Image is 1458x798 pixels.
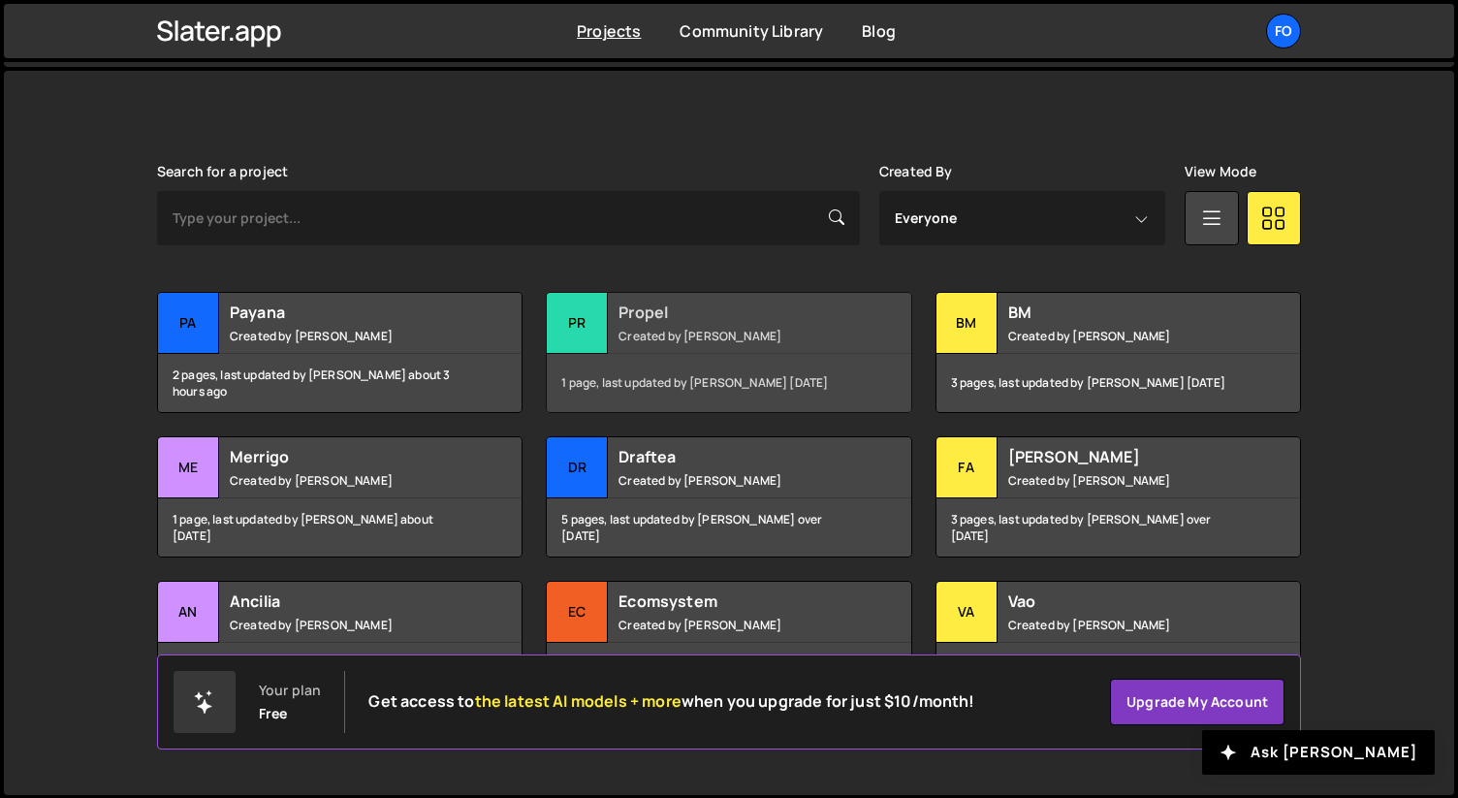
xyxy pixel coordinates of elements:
input: Type your project... [157,191,860,245]
a: Upgrade my account [1110,679,1284,725]
h2: Draftea [618,446,852,467]
a: fo [1266,14,1301,48]
div: 3 pages, last updated by [PERSON_NAME] [DATE] [936,354,1300,412]
div: An [158,582,219,643]
button: Ask [PERSON_NAME] [1202,730,1435,775]
h2: Ecomsystem [618,591,852,612]
a: Pr Propel Created by [PERSON_NAME] 1 page, last updated by [PERSON_NAME] [DATE] [546,292,911,413]
div: Free [259,706,288,721]
small: Created by [PERSON_NAME] [230,328,463,344]
small: Created by [PERSON_NAME] [618,472,852,489]
h2: Vao [1008,591,1242,612]
a: An Ancilia Created by [PERSON_NAME] 2 pages, last updated by [PERSON_NAME] over [DATE] [157,581,523,702]
a: Me Merrigo Created by [PERSON_NAME] 1 page, last updated by [PERSON_NAME] about [DATE] [157,436,523,558]
h2: Ancilia [230,591,463,612]
label: Search for a project [157,164,288,179]
div: BM [936,293,998,354]
small: Created by [PERSON_NAME] [618,617,852,633]
span: the latest AI models + more [475,690,681,712]
div: Va [936,582,998,643]
small: Created by [PERSON_NAME] [230,472,463,489]
h2: [PERSON_NAME] [1008,446,1242,467]
a: Blog [862,20,896,42]
a: Projects [577,20,641,42]
div: 1 page, last updated by [PERSON_NAME] about [DATE] [158,498,522,557]
small: Created by [PERSON_NAME] [1008,617,1242,633]
small: Created by [PERSON_NAME] [618,328,852,344]
div: Fa [936,437,998,498]
h2: BM [1008,302,1242,323]
div: Dr [547,437,608,498]
label: Created By [879,164,953,179]
small: Created by [PERSON_NAME] [1008,328,1242,344]
label: View Mode [1185,164,1256,179]
a: BM BM Created by [PERSON_NAME] 3 pages, last updated by [PERSON_NAME] [DATE] [935,292,1301,413]
h2: Propel [618,302,852,323]
a: Dr Draftea Created by [PERSON_NAME] 5 pages, last updated by [PERSON_NAME] over [DATE] [546,436,911,558]
div: Pa [158,293,219,354]
div: Pr [547,293,608,354]
a: Va Vao Created by [PERSON_NAME] 1 page, last updated by [PERSON_NAME] almost [DATE] [935,581,1301,702]
div: 1 page, last updated by [PERSON_NAME] almost [DATE] [936,643,1300,701]
a: Fa [PERSON_NAME] Created by [PERSON_NAME] 3 pages, last updated by [PERSON_NAME] over [DATE] [935,436,1301,558]
h2: Get access to when you upgrade for just $10/month! [368,692,974,711]
small: Created by [PERSON_NAME] [230,617,463,633]
a: Pa Payana Created by [PERSON_NAME] 2 pages, last updated by [PERSON_NAME] about 3 hours ago [157,292,523,413]
div: 1 page, last updated by [PERSON_NAME] almost [DATE] [547,643,910,701]
h2: Merrigo [230,446,463,467]
div: 5 pages, last updated by [PERSON_NAME] over [DATE] [547,498,910,557]
small: Created by [PERSON_NAME] [1008,472,1242,489]
a: Community Library [680,20,823,42]
div: 2 pages, last updated by [PERSON_NAME] over [DATE] [158,643,522,701]
div: Your plan [259,683,321,698]
div: Ec [547,582,608,643]
div: 2 pages, last updated by [PERSON_NAME] about 3 hours ago [158,354,522,412]
a: Ec Ecomsystem Created by [PERSON_NAME] 1 page, last updated by [PERSON_NAME] almost [DATE] [546,581,911,702]
div: Me [158,437,219,498]
h2: Payana [230,302,463,323]
div: 1 page, last updated by [PERSON_NAME] [DATE] [547,354,910,412]
div: 3 pages, last updated by [PERSON_NAME] over [DATE] [936,498,1300,557]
